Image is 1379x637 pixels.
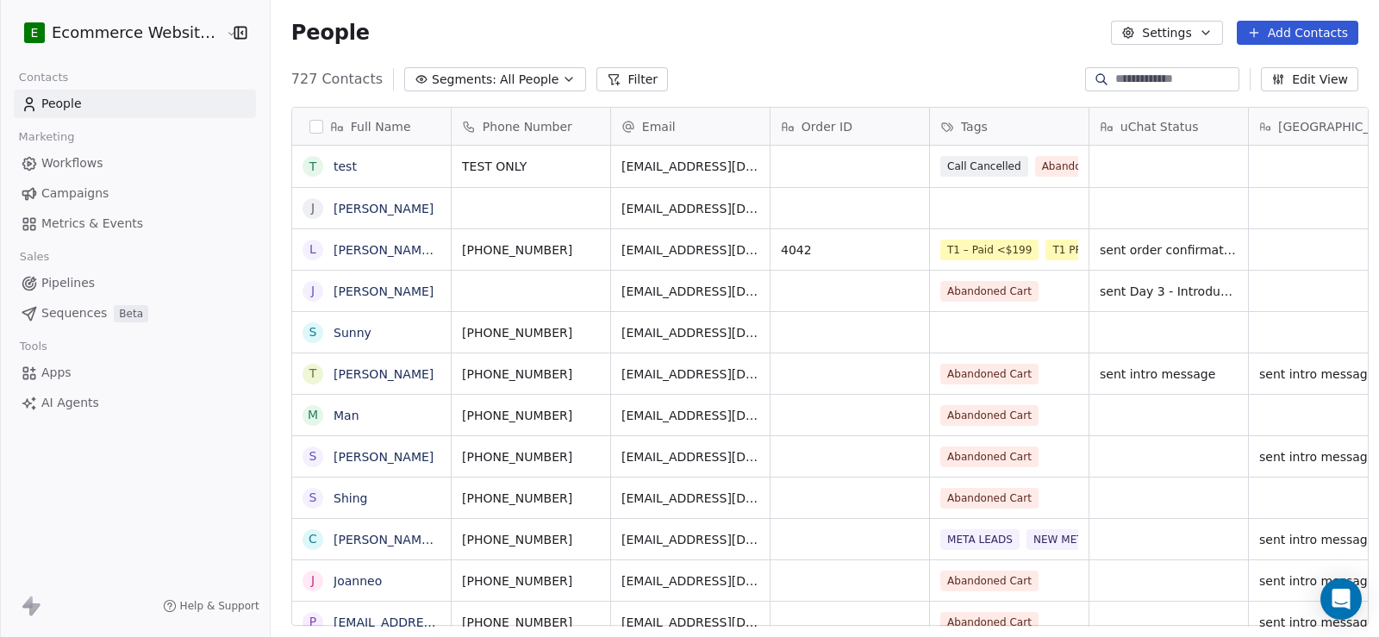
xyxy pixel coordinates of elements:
span: [EMAIL_ADDRESS][DOMAIN_NAME] [621,241,759,259]
div: p [309,613,316,631]
span: Pipelines [41,274,95,292]
a: Sunny [334,326,371,340]
div: J [311,571,315,590]
div: M [308,406,318,424]
span: Abandoned Cart [940,405,1039,426]
span: sent Day 3 - Introduction to our service [1100,283,1238,300]
span: Abandoned Cart [940,281,1039,302]
div: T [309,365,317,383]
div: Tags [930,108,1089,145]
div: J [311,199,315,217]
span: Abandoned Cart [940,488,1039,509]
span: Workflows [41,154,103,172]
span: [EMAIL_ADDRESS][DOMAIN_NAME] [621,407,759,424]
span: [PHONE_NUMBER] [462,572,600,590]
div: S [309,447,316,465]
span: [EMAIL_ADDRESS][DOMAIN_NAME] [621,531,759,548]
a: Man [334,409,359,422]
div: grid [292,146,452,627]
span: [EMAIL_ADDRESS][DOMAIN_NAME] [621,200,759,217]
a: [PERSON_NAME] [PERSON_NAME] [334,243,538,257]
span: [PHONE_NUMBER] [462,531,600,548]
span: [PHONE_NUMBER] [462,490,600,507]
a: [PERSON_NAME] [334,202,434,215]
span: Help & Support [180,599,259,613]
a: Help & Support [163,599,259,613]
div: Full Name [292,108,451,145]
a: People [14,90,256,118]
a: AI Agents [14,389,256,417]
a: Metrics & Events [14,209,256,238]
span: Abandoned Cart [940,364,1039,384]
span: Campaigns [41,184,109,203]
div: Phone Number [452,108,610,145]
span: Full Name [351,118,411,135]
span: [EMAIL_ADDRESS][DOMAIN_NAME] [621,490,759,507]
a: Campaigns [14,179,256,208]
button: Filter [596,67,668,91]
a: Pipelines [14,269,256,297]
div: t [309,158,317,176]
span: [EMAIL_ADDRESS][DOMAIN_NAME] [621,283,759,300]
span: People [291,20,370,46]
a: Shing [334,491,367,505]
span: Email [642,118,676,135]
a: test [334,159,357,173]
span: sent order confirmation [1100,241,1238,259]
span: sent intro message [1100,365,1238,383]
span: [PHONE_NUMBER] [462,614,600,631]
span: [EMAIL_ADDRESS][DOMAIN_NAME] [621,572,759,590]
span: [EMAIL_ADDRESS][DOMAIN_NAME] [621,324,759,341]
div: Open Intercom Messenger [1320,578,1362,620]
div: uChat Status [1089,108,1248,145]
div: L [309,240,316,259]
span: Segments: [432,71,496,89]
span: Tags [961,118,988,135]
span: [PHONE_NUMBER] [462,324,600,341]
span: uChat Status [1120,118,1199,135]
span: META LEADS [940,529,1020,550]
span: AI Agents [41,394,99,412]
span: Abandoned Cart [1034,156,1133,177]
button: Edit View [1261,67,1358,91]
div: S [309,489,316,507]
span: Contacts [11,65,76,91]
span: NEW META ADS LEADS [1026,529,1158,550]
span: [PHONE_NUMBER] [462,448,600,465]
a: [PERSON_NAME] [334,450,434,464]
span: [EMAIL_ADDRESS][DOMAIN_NAME] [621,448,759,465]
a: [PERSON_NAME] [334,284,434,298]
button: Add Contacts [1237,21,1358,45]
div: Email [611,108,770,145]
a: [EMAIL_ADDRESS][DOMAIN_NAME] [334,615,545,629]
span: [EMAIL_ADDRESS][DOMAIN_NAME] [621,365,759,383]
span: Sales [12,244,57,270]
a: [PERSON_NAME] [334,367,434,381]
span: E [31,24,39,41]
span: People [41,95,82,113]
span: 727 Contacts [291,69,383,90]
div: Order ID [771,108,929,145]
span: Apps [41,364,72,382]
span: Beta [114,305,148,322]
span: [PHONE_NUMBER] [462,407,600,424]
span: Marketing [11,124,82,150]
span: Abandoned Cart [940,447,1039,467]
a: [PERSON_NAME] [PERSON_NAME] [334,533,538,546]
a: Joanneo [334,574,382,588]
span: Abandoned Cart [940,571,1039,591]
div: J [311,282,315,300]
button: EEcommerce Website Builder [21,18,214,47]
span: Phone Number [483,118,572,135]
span: Metrics & Events [41,215,143,233]
span: Sequences [41,304,107,322]
a: SequencesBeta [14,299,256,328]
button: Settings [1111,21,1222,45]
span: Abandoned Cart [940,612,1039,633]
span: T1 PRICE [1045,240,1106,260]
span: [PHONE_NUMBER] [462,365,600,383]
span: Call Cancelled [940,156,1028,177]
span: Tools [12,334,54,359]
span: 4042 [781,241,919,259]
span: TEST ONLY [462,158,600,175]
